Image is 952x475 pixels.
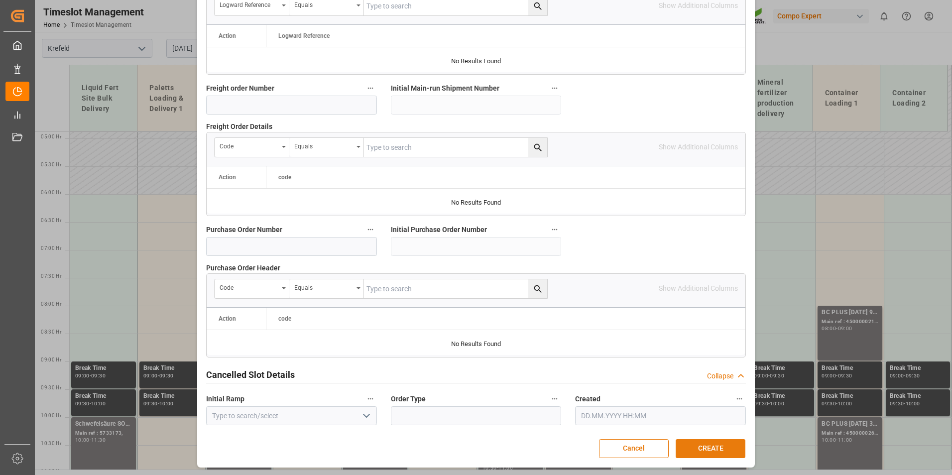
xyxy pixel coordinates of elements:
[206,263,280,273] span: Purchase Order Header
[206,368,295,381] h2: Cancelled Slot Details
[391,225,487,235] span: Initial Purchase Order Number
[206,406,377,425] input: Type to search/select
[206,225,282,235] span: Purchase Order Number
[676,439,745,458] button: CREATE
[206,121,272,132] span: Freight Order Details
[364,279,547,298] input: Type to search
[391,83,499,94] span: Initial Main-run Shipment Number
[219,174,236,181] div: Action
[220,139,278,151] div: code
[528,138,547,157] button: search button
[294,139,353,151] div: Equals
[364,392,377,405] button: Initial Ramp
[548,223,561,236] button: Initial Purchase Order Number
[219,315,236,322] div: Action
[220,281,278,292] div: code
[219,32,236,39] div: Action
[215,279,289,298] button: open menu
[528,279,547,298] button: search button
[391,394,426,404] span: Order Type
[548,82,561,95] button: Initial Main-run Shipment Number
[575,394,600,404] span: Created
[215,138,289,157] button: open menu
[548,392,561,405] button: Order Type
[278,174,291,181] span: code
[206,394,244,404] span: Initial Ramp
[289,279,364,298] button: open menu
[364,138,547,157] input: Type to search
[294,281,353,292] div: Equals
[364,82,377,95] button: Freight order Number
[364,223,377,236] button: Purchase Order Number
[206,83,274,94] span: Freight order Number
[278,32,330,39] span: Logward Reference
[599,439,669,458] button: Cancel
[575,406,746,425] input: DD.MM.YYYY HH:MM
[278,315,291,322] span: code
[358,408,373,424] button: open menu
[707,371,733,381] div: Collapse
[289,138,364,157] button: open menu
[733,392,746,405] button: Created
